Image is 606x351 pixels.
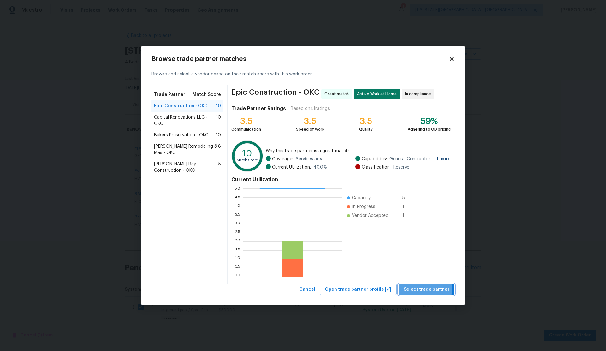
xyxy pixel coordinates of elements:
[231,105,286,112] h4: Trade Partner Ratings
[362,164,391,170] span: Classification:
[405,91,433,97] span: In compliance
[154,114,216,127] span: Capital Renovations LLC - OKC
[216,103,221,109] span: 10
[218,161,221,174] span: 5
[357,91,399,97] span: Active Work at Home
[433,157,451,161] span: + 1 more
[234,275,240,278] text: 0.0
[404,286,449,294] span: Select trade partner
[235,248,240,252] text: 1.5
[352,204,375,210] span: In Progress
[218,143,221,156] span: 8
[286,105,291,112] div: |
[352,212,389,219] span: Vendor Accepted
[216,114,221,127] span: 10
[291,105,330,112] div: Based on 41 ratings
[408,126,451,133] div: Adhering to OD pricing
[296,118,324,124] div: 3.5
[402,212,413,219] span: 1
[235,186,240,190] text: 5.0
[272,164,311,170] span: Current Utilization:
[235,266,240,270] text: 0.5
[154,161,218,174] span: [PERSON_NAME] Bay Construction - OKC
[154,103,208,109] span: Epic Construction - OKC
[154,132,208,138] span: Bakers Preservation - OKC
[151,56,449,62] h2: Browse trade partner matches
[154,143,218,156] span: [PERSON_NAME] Remodeling & Mas - OKC
[297,284,318,295] button: Cancel
[359,118,373,124] div: 3.5
[402,204,413,210] span: 1
[296,126,324,133] div: Speed of work
[216,132,221,138] span: 10
[266,148,451,154] span: Why this trade partner is a great match:
[362,156,387,162] span: Capabilities:
[389,156,451,162] span: General Contractor
[313,164,327,170] span: 40.0 %
[393,164,409,170] span: Reserve
[235,239,240,243] text: 2.0
[235,222,240,225] text: 3.0
[324,91,351,97] span: Great match
[193,92,221,98] span: Match Score
[402,195,413,201] span: 5
[231,176,451,183] h4: Current Utilization
[235,257,240,261] text: 1.0
[231,89,319,99] span: Epic Construction - OKC
[235,230,240,234] text: 2.5
[231,126,261,133] div: Communication
[299,286,315,294] span: Cancel
[235,213,240,217] text: 3.5
[151,63,454,85] div: Browse and select a vendor based on their match score with this work order.
[352,195,371,201] span: Capacity
[231,118,261,124] div: 3.5
[154,92,185,98] span: Trade Partner
[235,195,240,199] text: 4.5
[320,284,397,295] button: Open trade partner profile
[272,156,293,162] span: Coverage:
[296,156,324,162] span: Services area
[237,158,258,162] text: Match Score
[325,286,392,294] span: Open trade partner profile
[359,126,373,133] div: Quality
[408,118,451,124] div: 59%
[234,204,240,208] text: 4.0
[399,284,454,295] button: Select trade partner
[242,149,252,158] text: 10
